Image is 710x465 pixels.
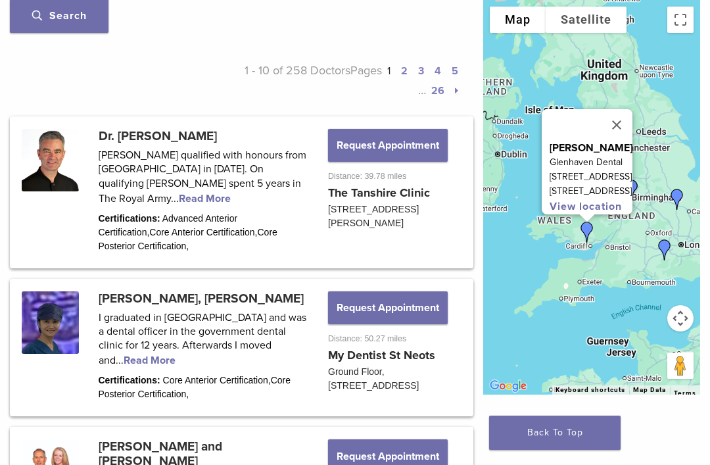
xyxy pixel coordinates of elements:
[418,64,424,78] a: 3
[328,129,448,162] button: Request Appointment
[486,378,530,395] a: Open this area in Google Maps (opens a new window)
[667,353,694,379] button: Drag Pegman onto the map to open Street View
[32,9,87,22] span: Search
[489,416,621,450] a: Back To Top
[387,64,390,78] a: 1
[486,378,530,395] img: Google
[550,184,632,199] p: [STREET_ADDRESS]
[418,83,426,97] span: …
[435,64,441,78] a: 4
[633,385,666,395] button: Map Data
[556,385,625,395] button: Keyboard shortcuts
[431,84,444,97] a: 26
[546,7,627,33] button: Show satellite imagery
[674,389,696,397] a: Terms (opens in new tab)
[571,216,603,248] div: Dr. Mark Vincent
[328,291,448,324] button: Request Appointment
[550,200,622,213] a: View location
[550,141,632,155] p: [PERSON_NAME]
[661,184,693,215] div: Dr. Shuk Yin, Yip
[550,155,632,170] p: Glenhaven Dental
[667,305,694,331] button: Map camera controls
[490,7,546,33] button: Show street map
[452,64,458,78] a: 5
[237,61,350,100] p: 1 - 10 of 258 Doctors
[667,7,694,33] button: Toggle fullscreen view
[601,109,632,141] button: Close
[401,64,408,78] a: 2
[350,61,464,100] p: Pages
[550,170,632,184] p: [STREET_ADDRESS]
[649,234,680,266] div: Dr. Richard Brooks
